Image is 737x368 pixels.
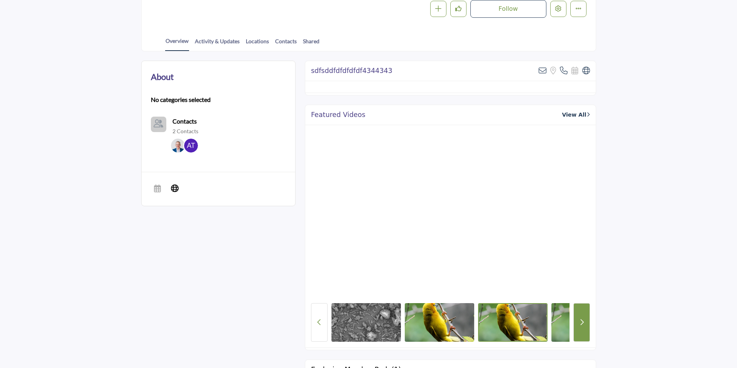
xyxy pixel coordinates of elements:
img: dfsd [551,303,621,342]
img: Akshay T. [184,139,198,153]
button: Previous Button [311,303,328,342]
img: ghgfh [478,303,548,342]
button: Contact-Employee Icon [151,117,166,132]
img: Sample video [331,303,401,342]
a: Locations [245,37,269,51]
button: Edit company [550,1,566,17]
b: No categories selected [151,95,211,104]
button: Next button [573,303,590,342]
img: sdf [405,303,474,342]
a: Contacts [275,37,297,51]
button: More details [570,1,587,17]
img: Andy S S. [171,139,185,153]
b: Contacts [172,117,197,125]
iframe: Company featured video [311,131,590,299]
a: Shared [303,37,320,51]
a: Link of redirect to contact page [151,117,166,132]
a: View All [562,111,590,119]
button: Like [450,1,467,17]
h2: About [151,70,174,83]
a: Activity & Updates [194,37,240,51]
a: Contacts [172,117,197,126]
a: Overview [165,37,189,51]
a: 2 Contacts [172,127,198,135]
h2: Featured Videos [311,111,365,119]
h2: sdfsddfdfdfdfdf4344343 [311,67,392,75]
